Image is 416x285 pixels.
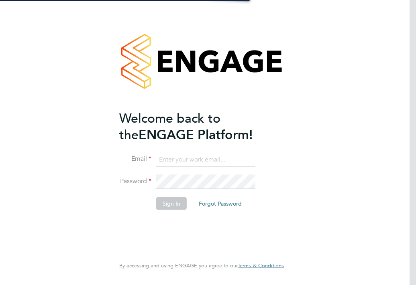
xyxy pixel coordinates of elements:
button: Sign In [156,197,187,210]
span: Welcome back to the [119,110,220,142]
label: Password [119,177,151,186]
button: Forgot Password [192,197,248,210]
h2: ENGAGE Platform! [119,110,276,143]
span: By accessing and using ENGAGE you agree to our [119,262,284,269]
label: Email [119,155,151,163]
a: Terms & Conditions [238,263,284,269]
input: Enter your work email... [156,152,255,167]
